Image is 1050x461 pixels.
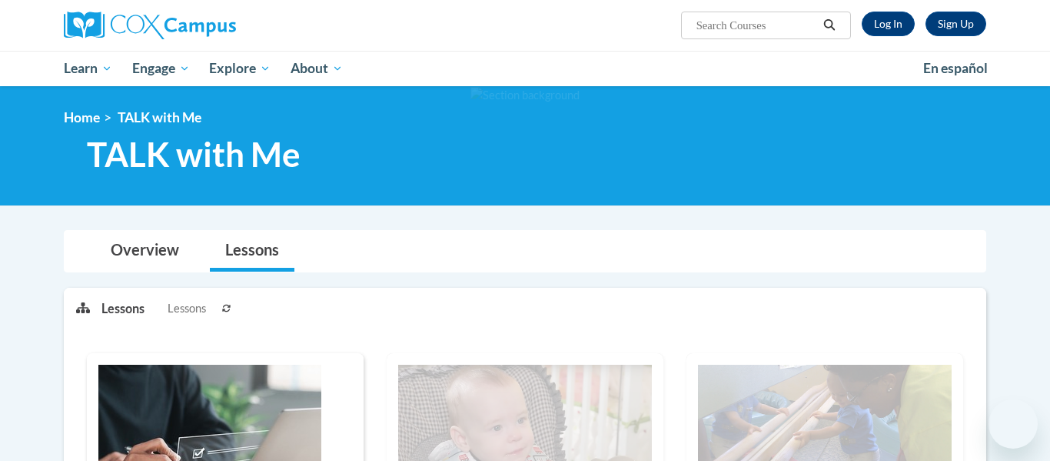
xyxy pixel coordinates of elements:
img: Cox Campus [64,12,236,39]
a: Learn [54,51,122,86]
span: About [291,59,343,78]
button: Search [818,16,841,35]
span: Engage [132,59,190,78]
span: TALK with Me [87,134,301,175]
span: En español [923,60,988,76]
a: Cox Campus [64,12,356,39]
span: Lessons [168,300,206,317]
iframe: Button to launch messaging window [989,399,1038,449]
a: Overview [95,231,194,272]
a: About [281,51,353,86]
span: Learn [64,59,112,78]
a: Lessons [210,231,294,272]
div: Main menu [41,51,1009,86]
img: Section background [470,87,580,104]
span: Explore [209,59,271,78]
a: Register [925,12,986,36]
a: Log In [862,12,915,36]
input: Search Courses [695,16,818,35]
a: Engage [122,51,200,86]
a: Home [64,109,100,125]
a: En español [913,52,998,85]
span: TALK with Me [118,109,201,125]
p: Lessons [101,300,145,317]
a: Explore [199,51,281,86]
